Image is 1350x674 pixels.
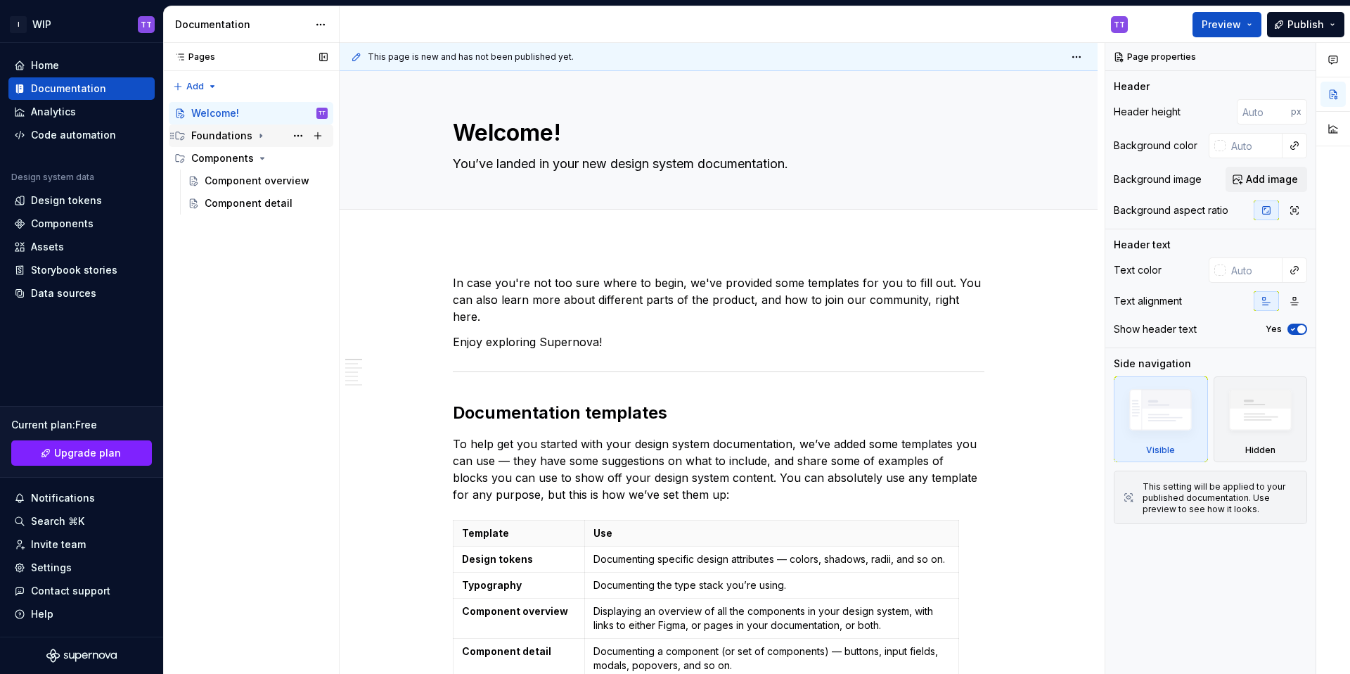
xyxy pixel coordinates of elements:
div: Component overview [205,174,309,188]
button: Help [8,603,155,625]
div: Side navigation [1114,357,1191,371]
span: Add image [1246,172,1298,186]
div: Components [31,217,94,231]
div: Current plan : Free [11,418,152,432]
div: Search ⌘K [31,514,84,528]
p: Use [593,526,949,540]
div: Documentation [31,82,106,96]
a: Component detail [182,192,333,215]
span: Preview [1202,18,1241,32]
h2: Documentation templates [453,402,984,424]
div: Foundations [169,125,333,147]
div: Welcome! [191,106,239,120]
a: Code automation [8,124,155,146]
a: Home [8,54,155,77]
div: Show header text [1114,322,1197,336]
strong: Typography [462,579,522,591]
label: Yes [1266,324,1282,335]
button: Notifications [8,487,155,509]
div: Header [1114,80,1150,94]
a: Assets [8,236,155,258]
div: Components [191,151,254,165]
textarea: You’ve landed in your new design system documentation. [450,153,982,175]
button: Add image [1226,167,1307,192]
p: Documenting the type stack you’re using. [593,578,949,592]
p: Documenting a component (or set of components) — buttons, input fields, modals, popovers, and so on. [593,644,949,673]
div: Text color [1114,263,1162,277]
svg: Supernova Logo [46,649,117,663]
a: Settings [8,557,155,579]
strong: Design tokens [462,553,533,565]
input: Auto [1226,133,1282,158]
a: Analytics [8,101,155,123]
p: Enjoy exploring Supernova! [453,333,984,350]
div: TT [1114,19,1125,30]
div: Contact support [31,584,110,598]
div: TT [319,106,326,120]
a: Invite team [8,533,155,556]
div: Home [31,58,59,72]
div: Analytics [31,105,76,119]
div: Components [169,147,333,170]
div: This setting will be applied to your published documentation. Use preview to see how it looks. [1143,481,1298,515]
div: Hidden [1245,445,1275,456]
p: To help get you started with your design system documentation, we’ve added some templates you can... [453,435,984,503]
a: Welcome!TT [169,102,333,125]
div: I [10,16,27,33]
p: Documenting specific design attributes — colors, shadows, radii, and so on. [593,552,949,566]
div: Visible [1146,445,1175,456]
a: Data sources [8,282,155,305]
div: Documentation [175,18,308,32]
div: Invite team [31,538,86,552]
span: Publish [1287,18,1324,32]
textarea: Welcome! [450,116,982,150]
span: Add [186,81,204,92]
div: Notifications [31,491,95,505]
div: Data sources [31,286,96,300]
input: Auto [1226,257,1282,283]
a: Storybook stories [8,259,155,281]
div: Assets [31,240,64,254]
button: Contact support [8,580,155,602]
p: Template [462,526,576,540]
button: Publish [1267,12,1344,37]
a: Components [8,212,155,235]
strong: Component overview [462,605,568,617]
button: Add [169,77,221,96]
div: Hidden [1214,376,1308,462]
span: This page is new and has not been published yet. [368,51,574,63]
strong: Component detail [462,645,551,657]
div: Component detail [205,196,292,210]
div: Background aspect ratio [1114,203,1228,217]
input: Auto [1237,99,1291,125]
div: Page tree [169,102,333,215]
div: Header height [1114,105,1181,119]
div: Background image [1114,172,1202,186]
div: WIP [32,18,51,32]
a: Component overview [182,170,333,192]
button: Preview [1192,12,1261,37]
button: IWIPTT [3,9,160,39]
div: Settings [31,561,72,575]
a: Upgrade plan [11,440,152,466]
div: Visible [1114,376,1208,462]
div: Design tokens [31,193,102,208]
button: Search ⌘K [8,510,155,533]
div: Text alignment [1114,294,1182,308]
span: Upgrade plan [54,446,121,460]
div: Design system data [11,172,94,183]
div: Code automation [31,128,116,142]
a: Documentation [8,77,155,100]
div: TT [141,19,152,30]
p: px [1291,106,1301,117]
p: Displaying an overview of all the components in your design system, with links to either Figma, o... [593,604,949,632]
div: Help [31,607,53,621]
p: In case you're not too sure where to begin, we've provided some templates for you to fill out. Yo... [453,274,984,325]
div: Pages [169,51,215,63]
a: Design tokens [8,189,155,212]
div: Storybook stories [31,263,117,277]
div: Foundations [191,129,252,143]
div: Background color [1114,139,1197,153]
div: Header text [1114,238,1171,252]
